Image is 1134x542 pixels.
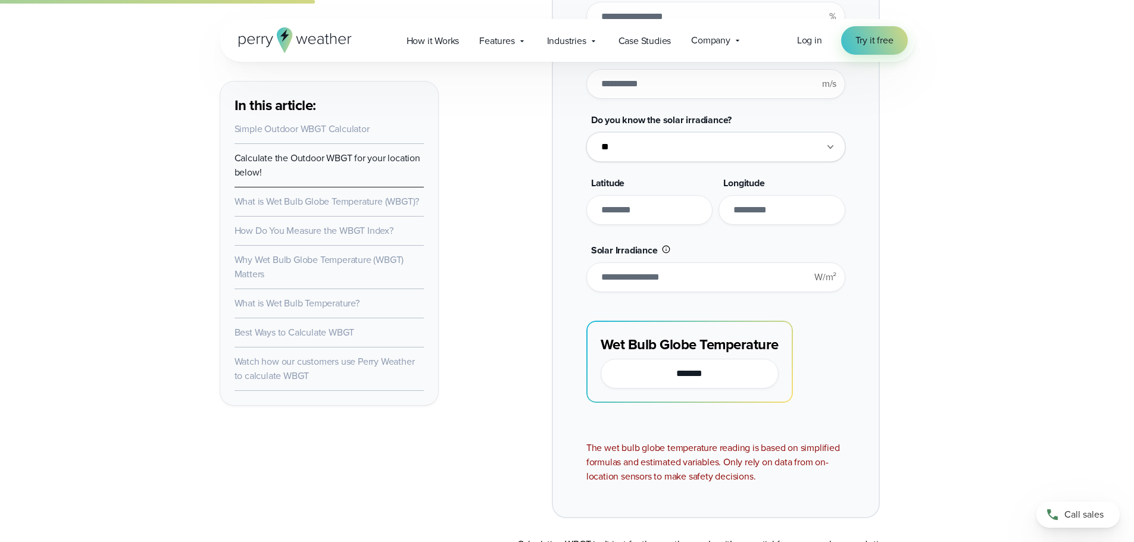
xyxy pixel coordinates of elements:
[235,296,360,310] a: What is Wet Bulb Temperature?
[591,113,732,127] span: Do you know the solar irradiance?
[841,26,908,55] a: Try it free
[691,33,730,48] span: Company
[608,29,682,53] a: Case Studies
[235,151,420,179] a: Calculate the Outdoor WBGT for your location below!
[235,195,420,208] a: What is Wet Bulb Globe Temperature (WBGT)?
[407,34,460,48] span: How it Works
[479,34,514,48] span: Features
[235,122,370,136] a: Simple Outdoor WBGT Calculator
[235,355,415,383] a: Watch how our customers use Perry Weather to calculate WBGT
[723,176,764,190] span: Longitude
[591,243,658,257] span: Solar Irradiance
[235,224,393,237] a: How Do You Measure the WBGT Index?
[235,253,404,281] a: Why Wet Bulb Globe Temperature (WBGT) Matters
[235,325,355,339] a: Best Ways to Calculate WBGT
[1036,502,1120,528] a: Call sales
[235,96,424,115] h3: In this article:
[855,33,894,48] span: Try it free
[618,34,671,48] span: Case Studies
[797,33,822,47] span: Log in
[586,441,845,484] div: The wet bulb globe temperature reading is based on simplified formulas and estimated variables. O...
[547,34,586,48] span: Industries
[591,176,624,190] span: Latitude
[797,33,822,48] a: Log in
[1064,507,1104,522] span: Call sales
[396,29,470,53] a: How it Works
